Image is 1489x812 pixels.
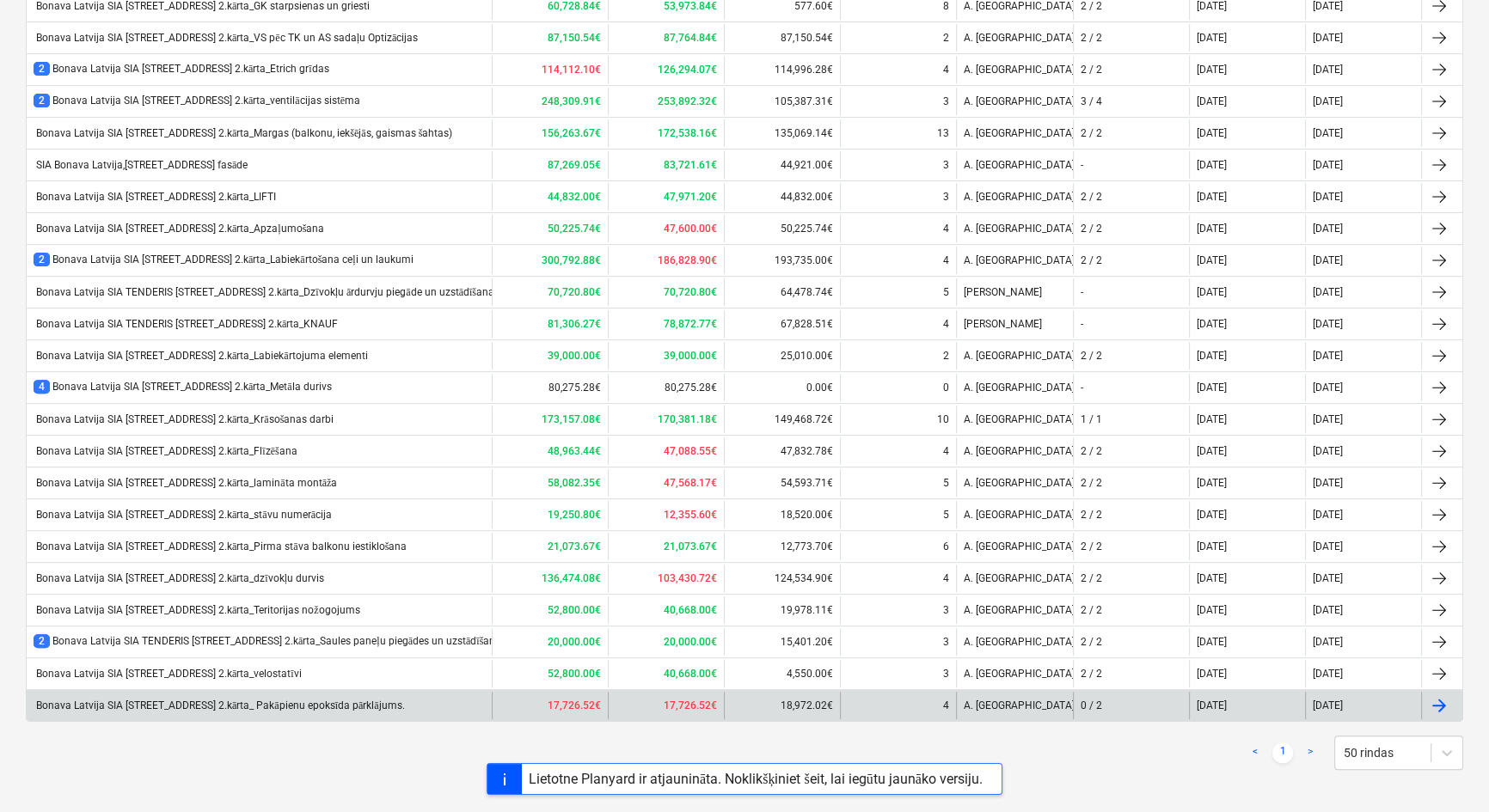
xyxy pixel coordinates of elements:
div: Lietotne Planyard ir atjaunināta. Noklikšķiniet šeit, lai iegūtu jaunāko versiju. [529,771,983,787]
div: A. [GEOGRAPHIC_DATA] [956,374,1072,401]
b: 81,306.27€ [548,318,601,330]
div: - [1081,159,1083,171]
b: 136,474.08€ [542,572,601,584]
b: 83,721.61€ [664,159,717,171]
div: 2 / 2 [1081,604,1102,616]
div: [DATE] [1197,540,1227,553]
div: 2 / 2 [1081,540,1102,553]
div: [DATE] [1313,223,1343,235]
div: 2 / 2 [1081,32,1102,44]
div: 2 / 2 [1081,636,1102,648]
div: Bonava Latvija SIA [STREET_ADDRESS] 2.kārta_LIFTI [34,191,276,204]
div: [DATE] [1313,95,1343,107]
div: Bonava Latvija SIA [STREET_ADDRESS] 2.kārta_ Pakāpienu epoksīda pārklājums. [34,699,405,712]
div: 18,972.02€ [724,692,840,719]
div: [DATE] [1313,350,1343,362]
div: 4 [943,445,949,457]
div: 44,921.00€ [724,151,840,179]
span: 2 [34,253,50,266]
div: 2 / 2 [1081,127,1102,139]
div: 2 / 2 [1081,254,1102,266]
div: Bonava Latvija SIA [STREET_ADDRESS] 2.kārta_VS pēc TK un AS sadaļu Optizācijas [34,32,418,45]
b: 78,872.77€ [664,318,717,330]
b: 156,263.67€ [542,127,601,139]
div: A. [GEOGRAPHIC_DATA] [956,56,1072,83]
div: [DATE] [1313,509,1343,521]
div: 5 [943,477,949,489]
a: Next page [1300,742,1320,763]
div: A. [GEOGRAPHIC_DATA] [956,533,1072,560]
div: 4 [943,254,949,266]
b: 186,828.90€ [658,254,717,266]
div: 2 / 2 [1081,191,1102,203]
span: 2 [34,634,50,648]
div: 3 [943,668,949,680]
div: Bonava Latvija SIA [STREET_ADDRESS] 2.kārta_Margas (balkonu, iekšējās, gaismas šahtas) [34,127,452,140]
div: 4 [943,223,949,235]
div: [DATE] [1313,127,1343,139]
div: [DATE] [1197,668,1227,680]
div: A. [GEOGRAPHIC_DATA] [956,342,1072,369]
div: Bonava Latvija SIA [STREET_ADDRESS] 2.kārta_Labiekārtojuma elementi [34,350,368,363]
div: A. [GEOGRAPHIC_DATA] [956,437,1072,465]
div: [DATE] [1197,223,1227,235]
div: 3 [943,95,949,107]
div: [DATE] [1313,540,1343,553]
div: A. [GEOGRAPHIC_DATA] [956,406,1072,433]
b: 19,250.80€ [548,509,601,521]
div: [DATE] [1197,604,1227,616]
div: [DATE] [1313,286,1343,298]
div: 2 [943,350,949,362]
b: 39,000.00€ [548,350,601,362]
b: 39,000.00€ [664,350,717,362]
div: 80,275.28€ [492,374,608,401]
div: 15,401.20€ [724,628,840,656]
div: [DATE] [1197,32,1227,44]
div: [DATE] [1197,191,1227,203]
div: A. [GEOGRAPHIC_DATA] [956,88,1072,115]
div: 1 / 1 [1081,413,1102,425]
div: [DATE] [1197,159,1227,171]
div: 18,520.00€ [724,501,840,528]
div: A. [GEOGRAPHIC_DATA] [956,660,1072,687]
div: A. [GEOGRAPHIC_DATA] [956,119,1072,147]
div: 6 [943,540,949,553]
iframe: Chat Widget [1403,730,1489,812]
div: [DATE] [1197,509,1227,521]
div: 80,275.28€ [608,374,724,401]
b: 48,963.44€ [548,445,601,457]
b: 114,112.10€ [542,64,601,76]
b: 40,668.00€ [664,604,717,616]
div: Bonava Latvija SIA [STREET_ADDRESS] 2.kārta_Etrich grīdas [34,62,329,76]
div: - [1081,318,1083,330]
b: 126,294.07€ [658,64,717,76]
div: Bonava Latvija SIA [STREET_ADDRESS] 2.kārta_Krāsošanas darbi [34,413,334,426]
span: 2 [34,94,50,107]
div: Bonava Latvija SIA [STREET_ADDRESS] 2.kārta_velostatīvi [34,668,302,681]
div: [DATE] [1313,159,1343,171]
div: - [1081,286,1083,298]
div: 2 [943,32,949,44]
div: [DATE] [1313,318,1343,330]
b: 87,269.05€ [548,159,601,171]
div: [DATE] [1197,699,1227,711]
b: 20,000.00€ [664,636,717,648]
div: 3 [943,159,949,171]
div: [DATE] [1313,413,1343,425]
div: 2 / 2 [1081,477,1102,489]
div: [DATE] [1197,95,1227,107]
div: 2 / 2 [1081,509,1102,521]
div: Bonava Latvija SIA [STREET_ADDRESS] 2.kārta_ventilācijas sistēma [34,94,360,108]
div: 114,996.28€ [724,56,840,83]
div: 12,773.70€ [724,533,840,560]
div: [DATE] [1197,318,1227,330]
div: Bonava Latvija SIA [STREET_ADDRESS] 2.kārta_lamināta montāža [34,477,337,490]
div: SIA Bonava Latvija,[STREET_ADDRESS] fasāde [34,159,248,172]
div: Bonava Latvija SIA [STREET_ADDRESS] 2.kārta_Pirma stāva balkonu iestiklošana [34,540,407,553]
b: 52,800.00€ [548,604,601,616]
div: 3 [943,636,949,648]
div: 2 / 2 [1081,572,1102,584]
div: 193,735.00€ [724,247,840,274]
div: [PERSON_NAME] [956,310,1072,338]
div: 5 [943,286,949,298]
